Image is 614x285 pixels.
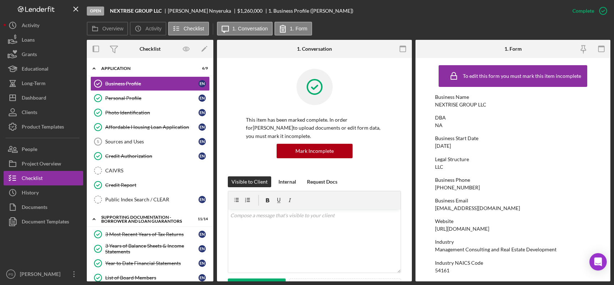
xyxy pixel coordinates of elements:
[105,95,199,101] div: Personal Profile
[90,105,210,120] a: Photo IdentificationEN
[565,4,610,18] button: Complete
[22,214,69,231] div: Document Templates
[90,149,210,163] a: Credit AuthorizationEN
[4,47,83,62] button: Grants
[217,22,273,35] button: 1. Conversation
[90,120,210,134] a: Affordable Housing Loan ApplicationEN
[4,185,83,200] button: History
[22,62,48,78] div: Educational
[435,94,591,100] div: Business Name
[22,33,35,49] div: Loans
[105,231,199,237] div: 3 Most Recent Years of Tax Returns
[504,46,522,52] div: 1. Form
[90,192,210,207] a: Public Index Search / CLEAREN
[4,142,83,156] button: People
[199,95,206,102] div: E N
[4,267,83,281] button: PS[PERSON_NAME]
[22,185,39,202] div: History
[4,105,83,120] button: Clients
[145,26,161,32] label: Activity
[199,196,206,203] div: E N
[4,33,83,47] button: Loans
[246,116,383,140] p: This item has been marked complete. In order for [PERSON_NAME] to upload documents or edit form d...
[274,22,312,35] button: 1. Form
[4,62,83,76] button: Educational
[435,143,451,149] div: [DATE]
[105,81,199,87] div: Business Profile
[140,46,161,52] div: Checklist
[130,22,166,35] button: Activity
[195,217,208,221] div: 11 / 14
[90,256,210,271] a: Year to Date Financial StatementsEN
[105,275,199,281] div: List of Board Members
[90,76,210,91] a: Business ProfileEN
[435,260,591,266] div: Industry NAICS Code
[228,176,271,187] button: Visible to Client
[4,156,83,171] button: Project Overview
[199,123,206,131] div: E N
[4,171,83,185] button: Checklist
[105,110,199,116] div: Photo Identification
[168,8,237,14] div: [PERSON_NAME] Nnyeruka
[97,139,99,144] tspan: 5
[275,176,300,187] button: Internal
[90,178,210,192] a: Credit Report
[572,4,594,18] div: Complete
[199,245,206,252] div: E N
[435,185,480,190] div: [PHONE_NUMBER]
[435,135,591,141] div: Business Start Date
[435,115,591,121] div: DBA
[199,260,206,267] div: E N
[168,22,209,35] button: Checklist
[101,66,190,71] div: Application
[90,134,210,149] a: 5Sources and UsesEN
[90,242,210,256] a: 3 Years of Balance Sheets & Income StatementsEN
[22,120,64,136] div: Product Templates
[435,156,591,162] div: Legal Structure
[237,8,263,14] span: $1,260,000
[435,177,591,183] div: Business Phone
[233,26,268,32] label: 1. Conversation
[105,124,199,130] div: Affordable Housing Loan Application
[102,26,123,32] label: Overview
[22,18,39,34] div: Activity
[22,91,46,107] div: Dashboard
[22,76,46,92] div: Long-Term
[435,205,520,211] div: [EMAIL_ADDRESS][DOMAIN_NAME]
[87,7,104,16] div: Open
[105,243,199,255] div: 3 Years of Balance Sheets & Income Statements
[4,91,83,105] button: Dashboard
[297,46,332,52] div: 1. Conversation
[435,122,443,128] div: NA
[22,156,61,173] div: Project Overview
[231,176,268,187] div: Visible to Client
[90,163,210,178] a: CAIVRS
[199,80,206,87] div: E N
[22,200,47,216] div: Documents
[4,200,83,214] a: Documents
[295,144,334,158] div: Mark Incomplete
[4,76,83,91] button: Long-Term
[435,239,591,245] div: Industry
[435,218,591,224] div: Website
[435,198,591,204] div: Business Email
[105,139,199,144] div: Sources and Uses
[435,247,557,252] div: Management Consulting and Real Estate Development
[184,26,204,32] label: Checklist
[435,226,489,232] div: [URL][DOMAIN_NAME]
[90,227,210,242] a: 3 Most Recent Years of Tax ReturnsEN
[105,153,199,159] div: Credit Authorization
[463,73,581,79] div: To edit this form you must mark this item incomplete
[4,18,83,33] button: Activity
[589,253,607,271] div: Open Intercom Messenger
